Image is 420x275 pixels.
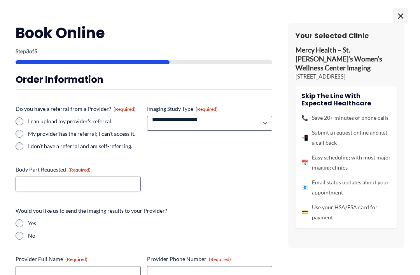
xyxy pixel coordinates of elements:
[301,113,391,123] li: Save 20+ minutes of phone calls
[301,158,308,168] span: 📅
[301,92,391,107] h4: Skip the line with Expected Healthcare
[16,49,272,54] p: Step of
[28,142,141,150] label: I don't have a referral and am self-referring.
[393,8,408,23] span: ×
[16,105,136,113] legend: Do you have a referral from a Provider?
[28,219,272,227] label: Yes
[301,177,391,198] li: Email status updates about your appointment
[28,117,141,125] label: I can upload my provider's referral.
[16,74,272,86] h3: Order Information
[28,130,141,138] label: My provider has the referral; I can't access it.
[301,182,308,193] span: 📧
[16,166,141,173] label: Body Part Requested
[34,48,37,54] span: 5
[296,73,397,81] p: [STREET_ADDRESS]
[196,106,218,112] span: (Required)
[147,105,272,113] label: Imaging Study Type
[147,255,272,263] label: Provider Phone Number
[301,152,391,173] li: Easy scheduling with most major imaging clinics
[26,48,29,54] span: 3
[296,31,397,40] h3: Your Selected Clinic
[301,113,308,123] span: 📞
[209,256,231,262] span: (Required)
[68,167,91,173] span: (Required)
[301,207,308,217] span: 💳
[301,202,391,222] li: Use your HSA/FSA card for payment
[114,106,136,112] span: (Required)
[301,128,391,148] li: Submit a request online and get a call back
[16,255,141,263] label: Provider Full Name
[16,207,167,215] legend: Would you like us to send the imaging results to your Provider?
[301,133,308,143] span: 📲
[296,46,397,73] p: Mercy Health – St. [PERSON_NAME]’s Women’s Wellness Center Imaging
[16,23,272,42] h2: Book Online
[65,256,87,262] span: (Required)
[28,232,272,240] label: No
